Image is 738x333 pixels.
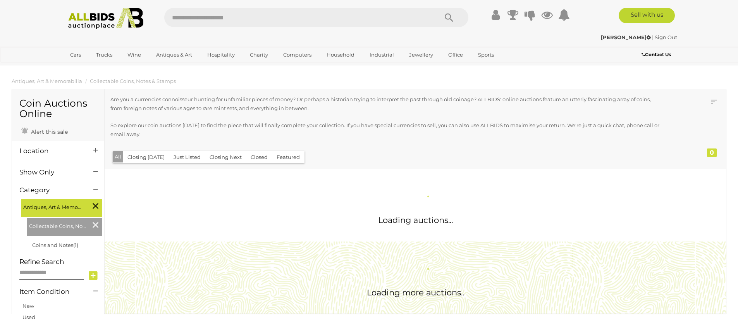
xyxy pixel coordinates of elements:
[12,78,82,84] a: Antiques, Art & Memorabilia
[443,48,468,61] a: Office
[365,48,399,61] a: Industrial
[246,151,272,163] button: Closed
[367,288,464,297] span: Loading more auctions..
[169,151,205,163] button: Just Listed
[64,8,148,29] img: Allbids.com.au
[23,201,81,212] span: Antiques, Art & Memorabilia
[123,151,169,163] button: Closing [DATE]
[19,147,82,155] h4: Location
[91,48,117,61] a: Trucks
[378,215,453,225] span: Loading auctions...
[601,34,652,40] a: [PERSON_NAME]
[19,169,82,176] h4: Show Only
[19,258,102,266] h4: Refine Search
[19,288,82,295] h4: Item Condition
[19,98,96,119] h1: Coin Auctions Online
[601,34,651,40] strong: [PERSON_NAME]
[245,48,273,61] a: Charity
[29,128,68,135] span: Alert this sale
[619,8,675,23] a: Sell with us
[65,61,130,74] a: [GEOGRAPHIC_DATA]
[642,52,671,57] b: Contact Us
[473,48,499,61] a: Sports
[151,48,197,61] a: Antiques & Art
[322,48,360,61] a: Household
[272,151,304,163] button: Featured
[655,34,677,40] a: Sign Out
[19,125,70,137] a: Alert this sale
[642,50,673,59] a: Contact Us
[90,78,176,84] a: Collectable Coins, Notes & Stamps
[19,186,82,194] h4: Category
[404,48,438,61] a: Jewellery
[205,151,246,163] button: Closing Next
[652,34,654,40] span: |
[113,151,123,162] button: All
[110,121,664,139] p: So explore our coin auctions [DATE] to find the piece that will finally complete your collection....
[110,95,664,113] p: Are you a currencies connoisseur hunting for unfamiliar pieces of money? Or perhaps a historian t...
[65,48,86,61] a: Cars
[32,242,78,248] a: Coins and Notes(1)
[202,48,240,61] a: Hospitality
[29,220,87,231] span: Collectable Coins, Notes & Stamps
[707,148,717,157] div: 0
[22,314,35,320] a: Used
[22,303,34,309] a: New
[73,242,78,248] span: (1)
[278,48,317,61] a: Computers
[430,8,468,27] button: Search
[122,48,146,61] a: Wine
